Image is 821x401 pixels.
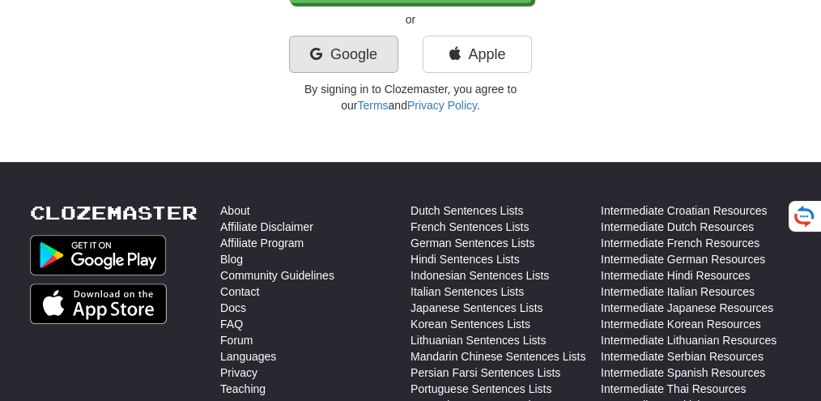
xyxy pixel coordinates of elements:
[601,365,765,381] a: Intermediate Spanish Resources
[30,203,198,223] a: Clozemaster
[220,203,250,219] a: About
[220,316,243,332] a: FAQ
[601,316,761,332] a: Intermediate Korean Resources
[410,381,551,397] a: Portuguese Sentences Lists
[410,203,523,219] a: Dutch Sentences Lists
[410,365,560,381] a: Persian Farsi Sentences Lists
[220,251,243,267] a: Blog
[601,219,754,235] a: Intermediate Dutch Resources
[601,300,773,316] a: Intermediate Japanese Resources
[410,267,549,284] a: Indonesian Sentences Lists
[30,284,167,324] img: Get it on App Store
[601,348,764,365] a: Intermediate Serbian Resources
[220,235,304,251] a: Affiliate Program
[220,219,313,235] a: Affiliate Disclaimer
[220,365,257,381] a: Privacy
[220,267,334,284] a: Community Guidelines
[410,219,529,235] a: French Sentences Lists
[220,381,266,397] a: Teaching
[410,235,534,251] a: German Sentences Lists
[601,203,767,219] a: Intermediate Croatian Resources
[410,332,546,348] a: Lithuanian Sentences Lists
[601,251,765,267] a: Intermediate German Resources
[601,381,747,397] a: Intermediate Thai Resources
[601,284,755,300] a: Intermediate Italian Resources
[410,284,524,300] a: Italian Sentences Lists
[423,36,532,73] a: Apple
[289,11,532,28] p: or
[289,36,398,73] a: Google
[601,332,776,348] a: Intermediate Lithuanian Resources
[407,99,477,112] a: Privacy Policy
[220,300,246,316] a: Docs
[410,348,585,365] a: Mandarin Chinese Sentences Lists
[220,348,276,365] a: Languages
[601,267,750,284] a: Intermediate Hindi Resources
[410,251,520,267] a: Hindi Sentences Lists
[30,235,166,275] img: Get it on Google Play
[220,284,259,300] a: Contact
[410,300,542,316] a: Japanese Sentences Lists
[601,235,759,251] a: Intermediate French Resources
[357,99,388,112] a: Terms
[410,316,530,332] a: Korean Sentences Lists
[220,332,253,348] a: Forum
[289,81,532,113] p: By signing in to Clozemaster, you agree to our and .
